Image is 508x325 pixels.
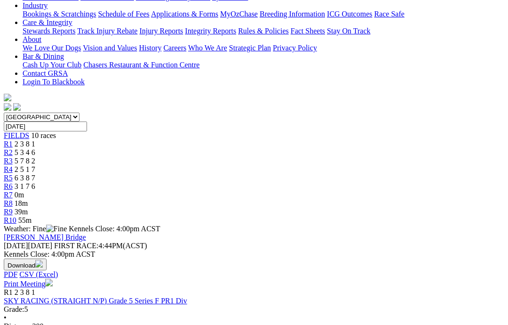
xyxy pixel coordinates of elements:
[23,18,72,26] a: Care & Integrity
[23,61,504,69] div: Bar & Dining
[4,182,13,190] a: R6
[54,242,147,250] span: 4:44PM(ACST)
[23,44,81,52] a: We Love Our Dogs
[4,314,7,322] span: •
[15,288,35,296] span: 2 3 8 1
[23,35,41,43] a: About
[15,157,35,165] span: 5 7 8 2
[327,27,370,35] a: Stay On Track
[238,27,289,35] a: Rules & Policies
[4,140,13,148] a: R1
[54,242,98,250] span: FIRST RACE:
[15,208,28,216] span: 39m
[4,242,52,250] span: [DATE]
[327,10,372,18] a: ICG Outcomes
[13,103,21,111] img: twitter.svg
[273,44,317,52] a: Privacy Policy
[4,233,86,241] a: [PERSON_NAME] Bridge
[229,44,271,52] a: Strategic Plan
[35,260,43,268] img: download.svg
[4,208,13,216] a: R9
[185,27,236,35] a: Integrity Reports
[4,157,13,165] a: R3
[4,305,24,313] span: Grade:
[4,94,11,101] img: logo-grsa-white.png
[4,199,13,207] a: R8
[23,44,504,52] div: About
[23,61,81,69] a: Cash Up Your Club
[4,103,11,111] img: facebook.svg
[4,122,87,131] input: Select date
[15,140,35,148] span: 2 3 8 1
[4,250,504,259] div: Kennels Close: 4:00pm ACST
[188,44,227,52] a: Who We Are
[4,288,13,296] span: R1
[260,10,325,18] a: Breeding Information
[4,216,16,224] a: R10
[23,27,75,35] a: Stewards Reports
[15,182,35,190] span: 3 1 7 6
[220,10,258,18] a: MyOzChase
[374,10,404,18] a: Race Safe
[4,297,187,305] a: SKY RACING (STRAIGHT N/P) Grade 5 Series F PR1 Div
[23,52,64,60] a: Bar & Dining
[4,242,28,250] span: [DATE]
[15,165,35,173] span: 2 5 1 7
[4,270,504,279] div: Download
[4,165,13,173] a: R4
[98,10,149,18] a: Schedule of Fees
[23,10,96,18] a: Bookings & Scratchings
[4,174,13,182] a: R5
[23,1,48,9] a: Industry
[15,199,28,207] span: 18m
[4,191,13,199] a: R7
[139,44,161,52] a: History
[23,78,85,86] a: Login To Blackbook
[23,69,68,77] a: Contact GRSA
[83,44,137,52] a: Vision and Values
[291,27,325,35] a: Fact Sheets
[69,225,160,233] span: Kennels Close: 4:00pm ACST
[46,225,67,233] img: Fine
[19,270,58,278] a: CSV (Excel)
[45,279,53,286] img: printer.svg
[4,148,13,156] a: R2
[23,10,504,18] div: Industry
[18,216,32,224] span: 55m
[151,10,218,18] a: Applications & Forms
[4,270,17,278] a: PDF
[15,148,35,156] span: 5 3 4 6
[163,44,186,52] a: Careers
[4,259,47,270] button: Download
[4,131,29,139] a: FIELDS
[15,174,35,182] span: 6 3 8 7
[4,225,69,233] span: Weather: Fine
[139,27,183,35] a: Injury Reports
[23,27,504,35] div: Care & Integrity
[4,305,504,314] div: 5
[15,191,24,199] span: 0m
[31,131,56,139] span: 10 races
[4,280,53,288] a: Print Meeting
[83,61,199,69] a: Chasers Restaurant & Function Centre
[77,27,137,35] a: Track Injury Rebate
